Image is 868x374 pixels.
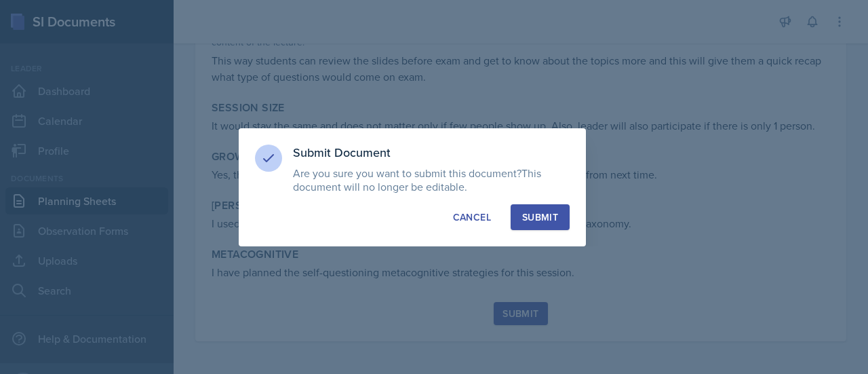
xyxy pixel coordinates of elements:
[293,166,570,193] p: Are you sure you want to submit this document?
[453,210,491,224] div: Cancel
[293,166,541,194] span: This document will no longer be editable.
[293,145,570,161] h3: Submit Document
[511,204,570,230] button: Submit
[522,210,558,224] div: Submit
[441,204,502,230] button: Cancel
